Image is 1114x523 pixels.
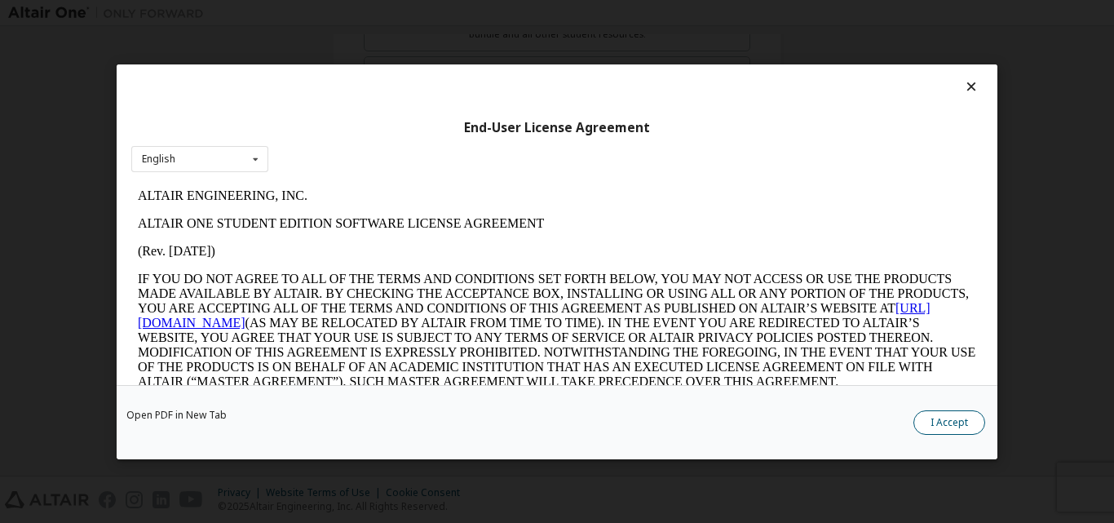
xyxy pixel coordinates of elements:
div: End-User License Agreement [131,119,983,135]
p: This Altair One Student Edition Software License Agreement (“Agreement”) is between Altair Engine... [7,220,845,279]
p: IF YOU DO NOT AGREE TO ALL OF THE TERMS AND CONDITIONS SET FORTH BELOW, YOU MAY NOT ACCESS OR USE... [7,90,845,207]
div: English [142,154,175,164]
a: Open PDF in New Tab [126,410,227,419]
p: ALTAIR ONE STUDENT EDITION SOFTWARE LICENSE AGREEMENT [7,34,845,49]
p: (Rev. [DATE]) [7,62,845,77]
p: ALTAIR ENGINEERING, INC. [7,7,845,21]
a: [URL][DOMAIN_NAME] [7,119,799,148]
button: I Accept [913,410,985,434]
